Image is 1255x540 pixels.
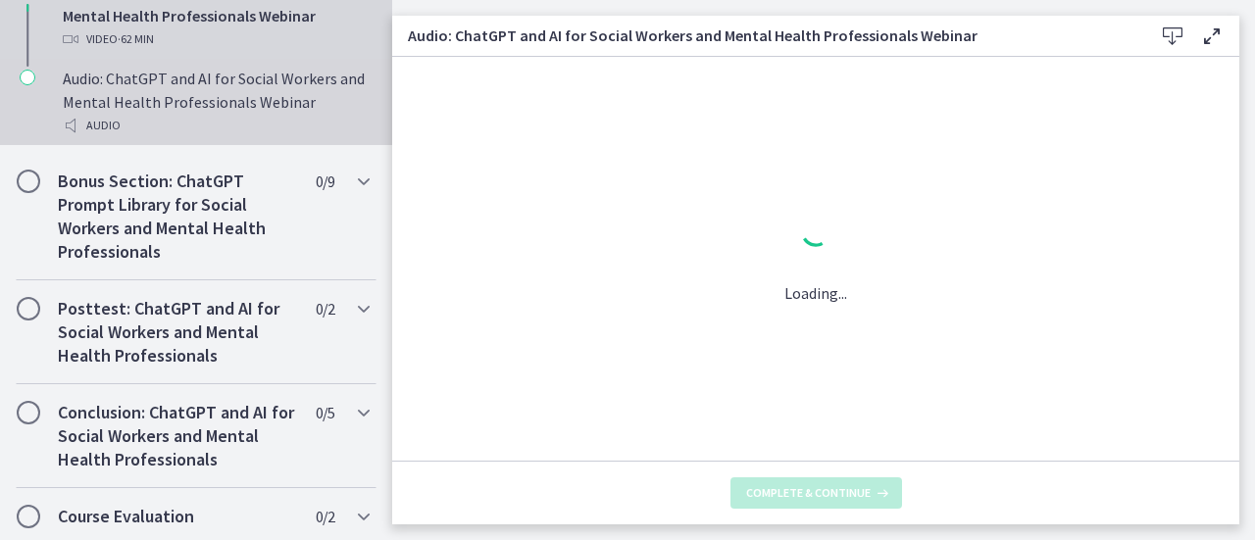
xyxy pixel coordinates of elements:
button: Complete & continue [730,477,902,509]
div: 1 [784,213,847,258]
div: Video [63,27,369,51]
h2: Conclusion: ChatGPT and AI for Social Workers and Mental Health Professionals [58,401,297,471]
h3: Audio: ChatGPT and AI for Social Workers and Mental Health Professionals Webinar [408,24,1122,47]
h2: Posttest: ChatGPT and AI for Social Workers and Mental Health Professionals [58,297,297,368]
span: 0 / 9 [316,170,334,193]
span: 0 / 2 [316,297,334,320]
span: 0 / 2 [316,505,334,528]
span: · 62 min [118,27,154,51]
h2: Bonus Section: ChatGPT Prompt Library for Social Workers and Mental Health Professionals [58,170,297,264]
h2: Course Evaluation [58,505,297,528]
span: Complete & continue [746,485,871,501]
div: Audio: ChatGPT and AI for Social Workers and Mental Health Professionals Webinar [63,67,369,137]
div: Audio [63,114,369,137]
span: 0 / 5 [316,401,334,424]
p: Loading... [784,281,847,305]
